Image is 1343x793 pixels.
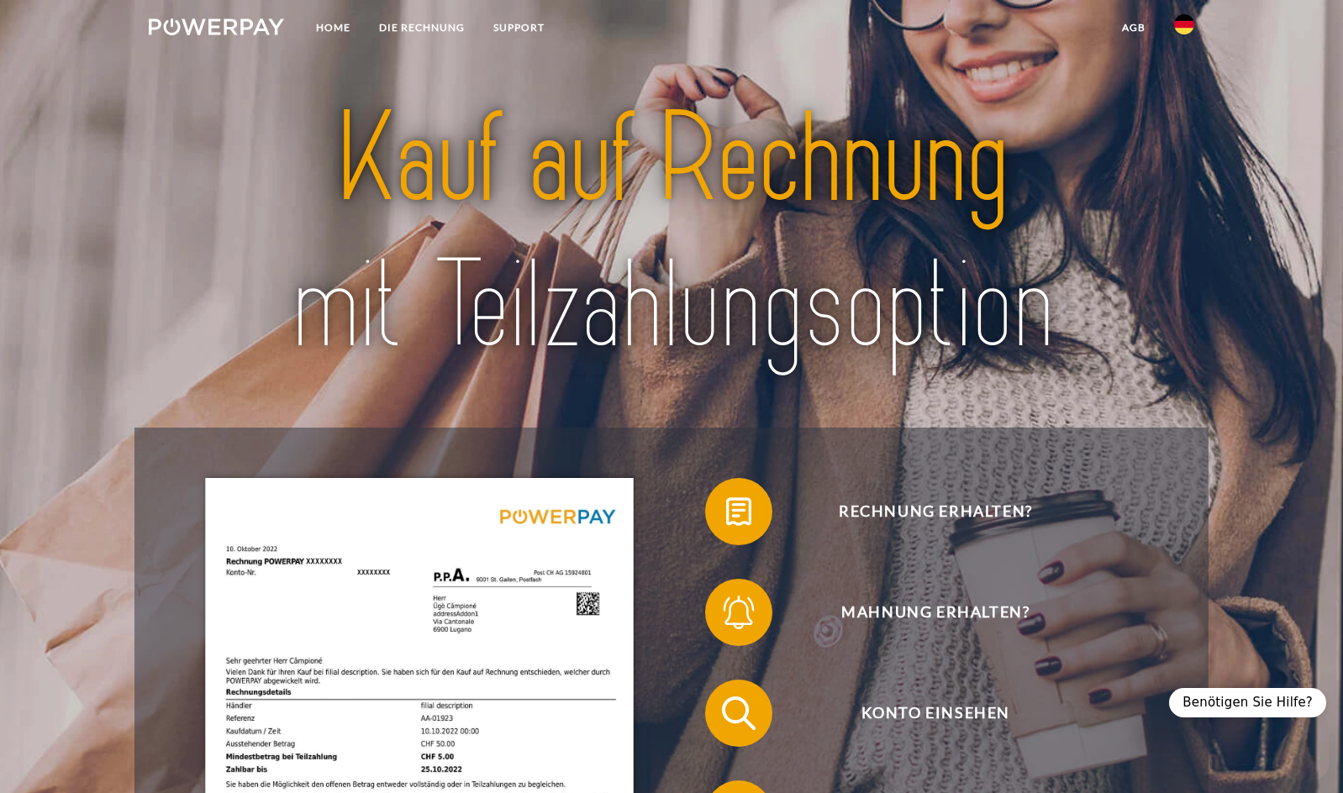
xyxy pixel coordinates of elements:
[365,13,479,43] a: DIE RECHNUNG
[302,13,365,43] a: Home
[1276,726,1330,780] iframe: Mesajlaşma penceresini başlatma düğmesi
[705,579,1142,646] button: Mahnung erhalten?
[718,591,760,633] img: qb_bell.svg
[729,478,1141,545] span: Rechnung erhalten?
[718,692,760,734] img: qb_search.svg
[718,491,760,533] img: qb_bill.svg
[729,579,1141,646] span: Mahnung erhalten?
[479,13,559,43] a: SUPPORT
[200,79,1143,386] img: title-powerpay_de.svg
[1169,688,1326,717] div: Benötigen Sie Hilfe?
[705,478,1142,545] button: Rechnung erhalten?
[705,680,1142,747] button: Konto einsehen
[1174,14,1194,34] img: de
[149,18,284,35] img: logo-powerpay-white.svg
[1108,13,1160,43] a: agb
[729,680,1141,747] span: Konto einsehen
